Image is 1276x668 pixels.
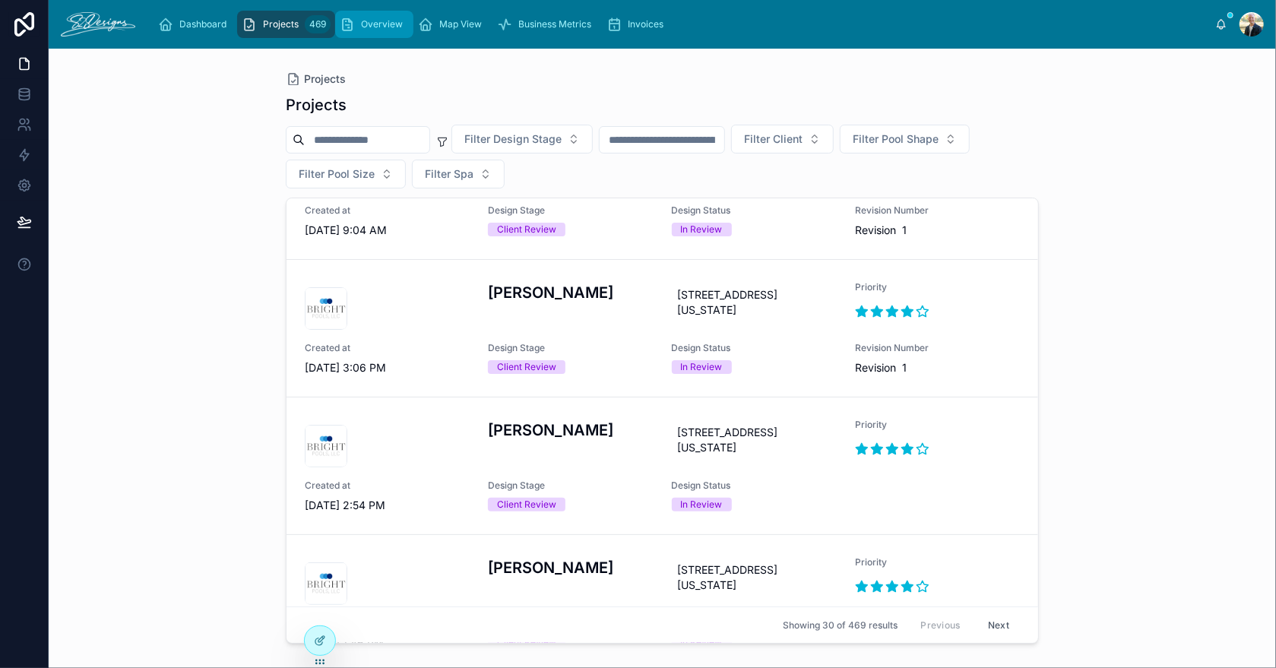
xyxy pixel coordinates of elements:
div: Client Review [497,498,556,511]
span: Priority [855,281,1020,293]
span: Projects [263,18,299,30]
a: [PERSON_NAME][STREET_ADDRESS][US_STATE]PriorityCreated at[DATE] 3:06 PMDesign StageClient ReviewD... [287,260,1038,397]
a: Projects [286,71,346,87]
span: [DATE] 9:04 AM [305,223,470,238]
h3: [PERSON_NAME] [488,556,653,579]
span: Filter Spa [425,166,473,182]
a: Business Metrics [492,11,602,38]
div: In Review [681,498,723,511]
span: Filter Client [744,131,803,147]
span: Showing 30 of 469 results [783,619,898,632]
span: Filter Pool Shape [853,131,939,147]
a: Invoices [602,11,674,38]
a: [PERSON_NAME][STREET_ADDRESS][US_STATE]PriorityCreated at[DATE] 2:54 PMDesign StageClient ReviewD... [287,397,1038,535]
span: Created at [305,204,470,217]
a: Overview [335,11,413,38]
span: Business Metrics [518,18,591,30]
span: Created at [305,480,470,492]
span: Revision Number [855,342,1020,354]
span: Invoices [628,18,663,30]
button: Next [977,613,1020,637]
button: Select Button [451,125,593,154]
span: Filter Pool Size [299,166,375,182]
span: [STREET_ADDRESS][US_STATE] [678,425,831,455]
a: Map View [413,11,492,38]
h3: [PERSON_NAME] [488,419,653,442]
span: Dashboard [179,18,226,30]
span: Revision 1 [855,223,1020,238]
span: Filter Design Stage [464,131,562,147]
span: Revision Number [855,204,1020,217]
span: [DATE] 3:06 PM [305,360,470,375]
span: Design Status [672,204,837,217]
button: Select Button [286,160,406,188]
h3: [PERSON_NAME] [488,281,653,304]
button: Select Button [840,125,970,154]
span: Design Stage [488,342,653,354]
img: App logo [61,12,135,36]
div: scrollable content [147,8,1215,41]
span: Projects [304,71,346,87]
div: Client Review [497,223,556,236]
div: Client Review [497,360,556,374]
button: Select Button [731,125,834,154]
h1: Projects [286,94,347,116]
span: Priority [855,419,1020,431]
span: Priority [855,556,1020,568]
span: [DATE] 2:54 PM [305,498,470,513]
span: Design Stage [488,204,653,217]
div: 469 [305,15,331,33]
span: [STREET_ADDRESS][US_STATE] [678,562,831,593]
span: Design Status [672,480,837,492]
a: Dashboard [154,11,237,38]
span: Revision 1 [855,360,1020,375]
span: [STREET_ADDRESS][US_STATE] [678,287,831,318]
span: Design Stage [488,480,653,492]
div: In Review [681,223,723,236]
span: Created at [305,342,470,354]
button: Select Button [412,160,505,188]
span: Map View [439,18,482,30]
div: In Review [681,360,723,374]
a: Projects469 [237,11,335,38]
span: Overview [361,18,403,30]
span: Design Status [672,342,837,354]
